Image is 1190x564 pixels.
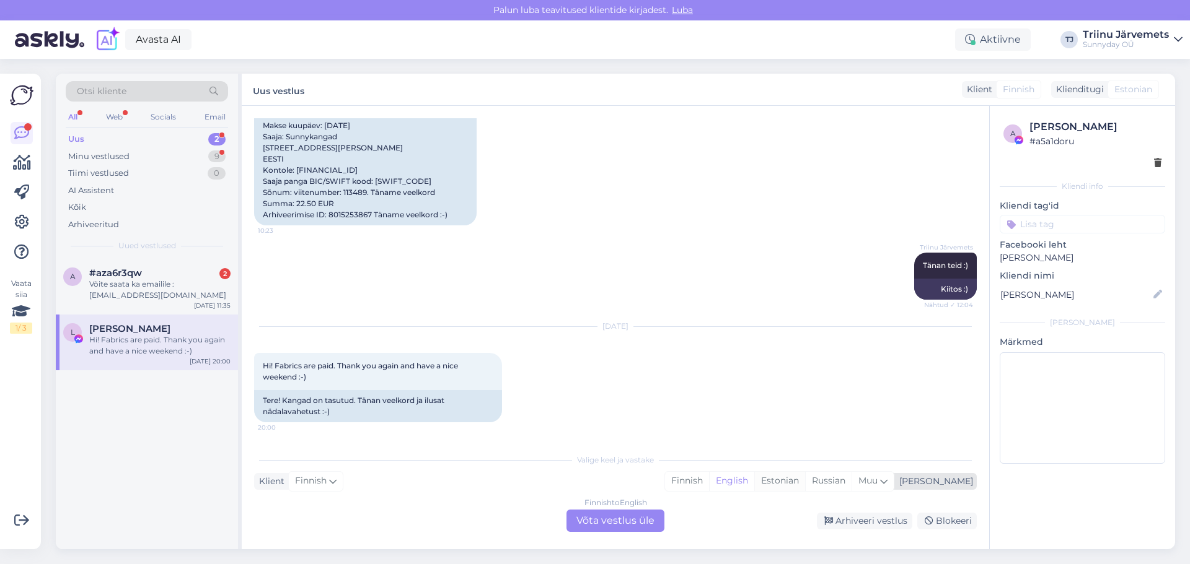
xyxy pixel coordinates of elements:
a: Avasta AI [125,29,192,50]
div: [DATE] 20:00 [190,357,231,366]
img: Askly Logo [10,84,33,107]
p: Kliendi tag'id [1000,199,1165,212]
span: Tänan teid :) [923,261,968,270]
div: Klient [962,83,992,96]
div: Kõik [68,201,86,214]
div: Uus [68,133,84,145]
p: Kliendi nimi [1000,269,1165,282]
div: Email [202,109,228,125]
div: All [66,109,80,125]
div: Arhiveeritud [68,219,119,231]
div: Kliendi info [1000,181,1165,192]
div: Võite saata ka emailile : [EMAIL_ADDRESS][DOMAIN_NAME] [89,279,231,301]
div: Klienditugi [1051,83,1104,96]
p: Facebooki leht [1000,238,1165,251]
div: [PERSON_NAME] [1000,317,1165,328]
span: 20:00 [258,423,304,432]
div: Hi! Fabrics are paid. Thank you again and have a nice weekend :-) [89,334,231,357]
span: Muu [858,475,878,486]
div: 2 [208,133,226,145]
div: Socials [148,109,178,125]
div: Triinu Järvemets [1083,30,1169,40]
div: Arhiveeri vestlus [817,513,912,529]
div: Sunnyday OÜ [1083,40,1169,50]
div: Finnish to English [584,497,647,508]
div: Kiitos :) [914,279,977,300]
div: AI Assistent [68,184,114,197]
div: 9 [208,150,226,163]
div: Aktiivne [955,28,1031,51]
span: Estonian [1114,83,1152,96]
div: [PERSON_NAME] [894,475,973,488]
div: 2 [219,268,231,279]
span: Otsi kliente [77,85,126,98]
div: [DATE] 11:35 [194,301,231,310]
span: #aza6r3qw [89,267,142,279]
span: a [1010,129,1016,138]
div: Klient [254,475,284,488]
div: Web [104,109,125,125]
label: Uus vestlus [253,81,304,98]
span: Liisa Lindström [89,323,170,334]
span: L [71,328,75,337]
div: Tiimi vestlused [68,167,129,180]
div: Russian [805,472,852,490]
div: Vaata siia [10,278,32,334]
span: Uued vestlused [118,240,176,251]
div: 1 / 3 [10,323,32,334]
div: 0 [208,167,226,180]
div: [DATE] [254,321,977,332]
div: Valige keel ja vastake [254,454,977,466]
div: Tere! Kangad on tasutud. Tänan veelkord ja ilusat nädalavahetust :-) [254,390,502,422]
img: explore-ai [94,27,120,53]
input: Lisa nimi [1000,288,1151,302]
div: Võta vestlus üle [566,510,664,532]
span: Finnish [295,474,327,488]
span: a [70,272,76,281]
span: Finnish [1003,83,1034,96]
div: [PERSON_NAME] [1029,119,1161,134]
span: Nähtud ✓ 12:04 [924,300,973,310]
div: Finnish [665,472,709,490]
span: Hi! Fabrics are paid. Thank you again and have a nice weekend :-) [263,361,460,381]
span: Triinu Järvemets [920,243,973,252]
input: Lisa tag [1000,215,1165,233]
div: Tere! [PERSON_NAME] on tasutud Välismakse Tehing: Välismakse - Pangaülekanne Staatus: Tähtaeg Kon... [254,59,477,225]
div: Minu vestlused [68,150,130,163]
div: # a5a1doru [1029,134,1161,148]
span: Luba [668,4,697,15]
div: Blokeeri [917,513,977,529]
p: Märkmed [1000,336,1165,349]
div: English [709,472,754,490]
span: 10:23 [258,226,304,235]
p: [PERSON_NAME] [1000,251,1165,264]
a: Triinu JärvemetsSunnyday OÜ [1083,30,1183,50]
div: Estonian [754,472,805,490]
div: TJ [1060,31,1078,48]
